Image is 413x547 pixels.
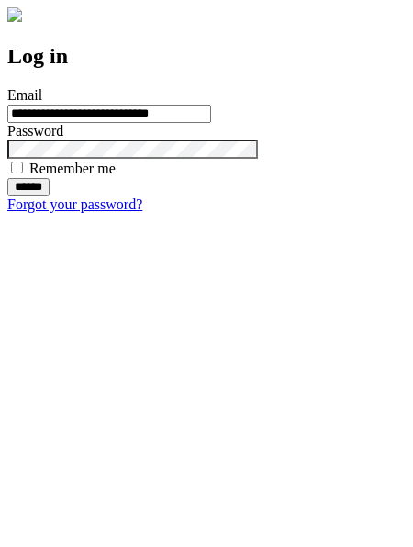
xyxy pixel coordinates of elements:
label: Password [7,123,63,139]
img: logo-4e3dc11c47720685a147b03b5a06dd966a58ff35d612b21f08c02c0306f2b779.png [7,7,22,22]
a: Forgot your password? [7,196,142,212]
label: Email [7,87,42,103]
h2: Log in [7,44,406,69]
label: Remember me [29,161,116,176]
